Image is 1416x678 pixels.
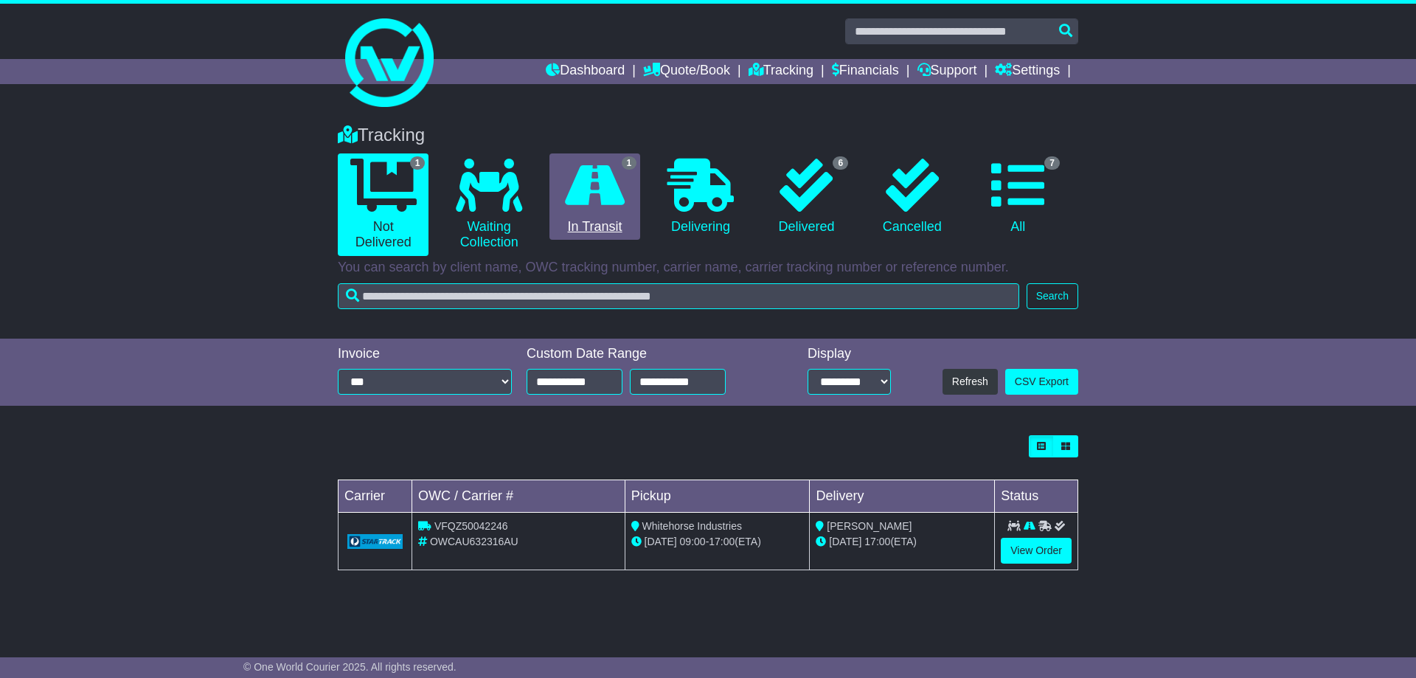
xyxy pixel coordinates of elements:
a: 6 Delivered [761,153,852,241]
div: Invoice [338,346,512,362]
a: Quote/Book [643,59,730,84]
span: 6 [833,156,848,170]
a: Dashboard [546,59,625,84]
td: OWC / Carrier # [412,480,625,513]
a: 7 All [973,153,1063,241]
span: Whitehorse Industries [642,520,742,532]
span: 17:00 [709,536,735,547]
p: You can search by client name, OWC tracking number, carrier name, carrier tracking number or refe... [338,260,1078,276]
a: Cancelled [867,153,957,241]
img: GetCarrierServiceLogo [347,534,403,549]
span: 1 [410,156,426,170]
span: © One World Courier 2025. All rights reserved. [243,661,457,673]
span: 7 [1044,156,1060,170]
div: - (ETA) [631,534,804,550]
button: Refresh [943,369,998,395]
a: Delivering [655,153,746,241]
a: 1 Not Delivered [338,153,428,256]
span: 1 [622,156,637,170]
a: Settings [995,59,1060,84]
a: CSV Export [1005,369,1078,395]
a: 1 In Transit [549,153,640,241]
span: VFQZ50042246 [434,520,508,532]
div: Custom Date Range [527,346,763,362]
td: Carrier [339,480,412,513]
div: (ETA) [816,534,988,550]
td: Pickup [625,480,810,513]
span: 09:00 [680,536,706,547]
a: Financials [832,59,899,84]
a: Support [917,59,977,84]
div: Display [808,346,891,362]
td: Status [995,480,1078,513]
span: OWCAU632316AU [430,536,518,547]
div: Tracking [330,125,1086,146]
a: Waiting Collection [443,153,534,256]
span: 17:00 [864,536,890,547]
td: Delivery [810,480,995,513]
a: Tracking [749,59,813,84]
button: Search [1027,283,1078,309]
a: View Order [1001,538,1072,564]
span: [PERSON_NAME] [827,520,912,532]
span: [DATE] [829,536,861,547]
span: [DATE] [645,536,677,547]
